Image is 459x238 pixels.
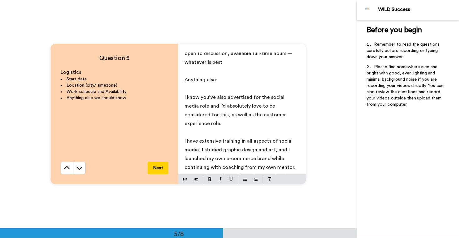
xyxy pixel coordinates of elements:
button: Next [148,162,168,174]
span: Start date [67,77,87,81]
img: heading-one-block.svg [183,177,187,182]
span: Remember to read the questions carefully before recording or typing down your answer. [367,42,441,59]
img: heading-two-block.svg [194,177,198,182]
span: Please find somewhere nice and bright with good, even lighting and minimal background noise if yo... [367,65,445,107]
span: Work schedule and Availability [67,89,126,94]
img: clear-format.svg [268,177,272,181]
span: Location (city/ timezone) [67,83,117,88]
span: Anything else we should know [67,96,126,100]
span: I have extensive training in all aspects of social media, I studied graphic design and art, and I... [185,139,297,196]
span: Logistics [61,70,81,75]
div: 5/8 [164,229,194,238]
img: bold-mark.svg [208,177,211,181]
img: numbered-block.svg [254,177,258,182]
span: I know you’ve also advertised for the social media role and I’d absolutely love to be considered ... [185,95,287,126]
span: Anything else: [185,77,217,82]
span: Work schedule & availability: very flexible and open to discussion, available full-time hours — w... [185,42,294,65]
h4: Question 5 [61,54,168,63]
img: Profile Image [360,3,375,18]
img: italic-mark.svg [219,177,222,181]
div: WILD Success [378,7,459,13]
img: bulleted-block.svg [243,177,247,182]
span: Before you begin [367,26,422,34]
img: underline-mark.svg [229,177,233,181]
